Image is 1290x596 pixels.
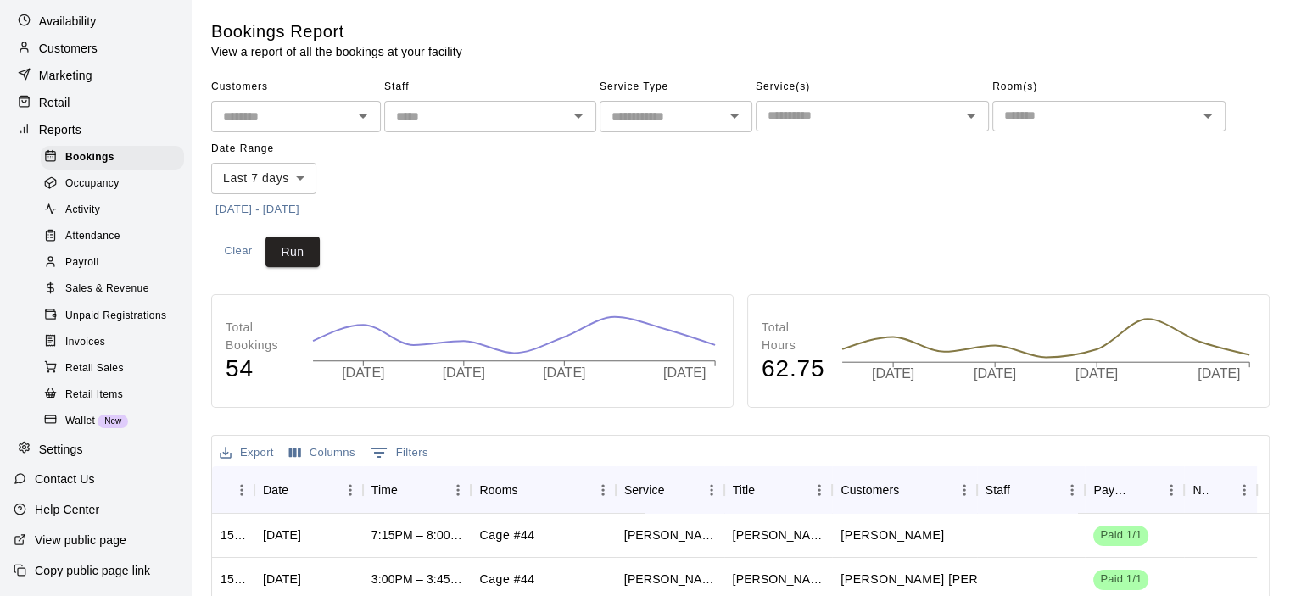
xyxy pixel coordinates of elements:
[14,90,177,115] a: Retail
[14,63,177,88] div: Marketing
[65,413,95,430] span: Wallet
[616,466,724,514] div: Service
[41,357,184,381] div: Retail Sales
[733,526,824,543] div: Kevin Keller
[992,74,1226,101] span: Room(s)
[41,225,184,248] div: Attendance
[211,197,304,223] button: [DATE] - [DATE]
[211,20,462,43] h5: Bookings Report
[1093,527,1148,543] span: Paid 1/1
[724,466,833,514] div: Title
[14,8,177,34] a: Availability
[733,571,824,588] div: Kevin Keller
[226,354,295,384] h4: 54
[342,365,384,380] tspan: [DATE]
[41,170,191,197] a: Occupancy
[221,478,244,502] button: Sort
[65,254,98,271] span: Payroll
[215,440,278,466] button: Export
[285,440,360,466] button: Select columns
[723,104,746,128] button: Open
[65,175,120,192] span: Occupancy
[41,277,184,301] div: Sales & Revenue
[263,526,301,543] div: Thu, Oct 09, 2025
[35,501,99,518] p: Help Center
[14,437,177,462] div: Settings
[226,319,295,354] p: Total Bookings
[363,466,472,514] div: Time
[1199,367,1242,382] tspan: [DATE]
[65,281,149,298] span: Sales & Revenue
[39,13,97,30] p: Availability
[41,304,184,328] div: Unpaid Registrations
[762,354,824,384] h4: 62.75
[41,408,191,434] a: WalletNew
[699,477,724,503] button: Menu
[41,383,184,407] div: Retail Items
[41,146,184,170] div: Bookings
[229,477,254,503] button: Menu
[221,571,246,588] div: 1507699
[755,478,779,502] button: Sort
[41,144,191,170] a: Bookings
[35,562,150,579] p: Copy public page link
[543,365,585,380] tspan: [DATE]
[443,365,485,380] tspan: [DATE]
[733,466,756,514] div: Title
[41,355,191,382] a: Retail Sales
[445,477,471,503] button: Menu
[98,416,128,426] span: New
[14,36,177,61] div: Customers
[338,477,363,503] button: Menu
[41,276,191,303] a: Sales & Revenue
[39,121,81,138] p: Reports
[624,526,716,543] div: Kevin Keller
[265,237,320,268] button: Run
[1076,367,1119,382] tspan: [DATE]
[41,409,184,433] div: WalletNew
[221,526,246,543] div: 1509074
[263,466,288,514] div: Date
[211,237,265,268] button: Clear
[1135,478,1159,502] button: Sort
[959,104,983,128] button: Open
[665,478,689,502] button: Sort
[41,198,191,224] a: Activity
[288,478,312,502] button: Sort
[762,319,824,354] p: Total Hours
[41,382,191,408] a: Retail Items
[39,441,83,458] p: Settings
[663,365,706,380] tspan: [DATE]
[986,466,1010,514] div: Staff
[14,117,177,142] div: Reports
[263,571,301,588] div: Thu, Oct 09, 2025
[212,466,254,514] div: ID
[65,387,123,404] span: Retail Items
[211,163,316,194] div: Last 7 days
[35,471,95,487] p: Contact Us
[366,439,433,466] button: Show filters
[35,532,126,549] p: View public page
[65,202,100,219] span: Activity
[807,477,832,503] button: Menu
[41,251,184,275] div: Payroll
[1196,104,1220,128] button: Open
[1010,478,1034,502] button: Sort
[39,67,92,84] p: Marketing
[872,367,914,382] tspan: [DATE]
[398,478,422,502] button: Sort
[65,334,105,351] span: Invoices
[1059,477,1085,503] button: Menu
[479,526,534,544] p: Cage #44
[1085,466,1184,514] div: Payment
[371,571,463,588] div: 3:00PM – 3:45PM
[624,466,665,514] div: Service
[899,478,923,502] button: Sort
[41,331,184,354] div: Invoices
[211,43,462,60] p: View a report of all the bookings at your facility
[1093,571,1148,588] span: Paid 1/1
[1192,466,1207,514] div: Notes
[840,571,1052,588] p: Ian Uriel Castro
